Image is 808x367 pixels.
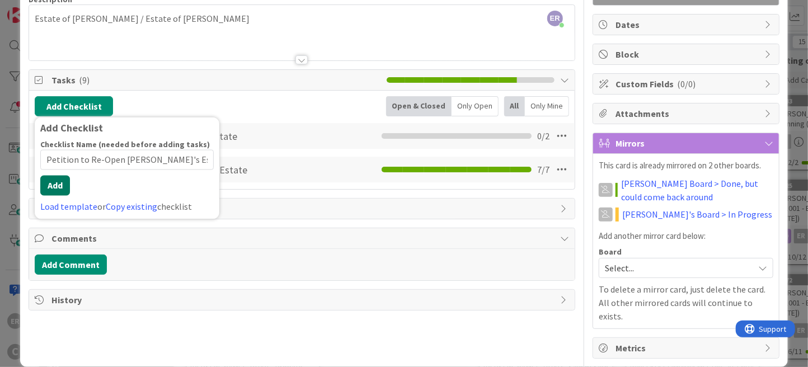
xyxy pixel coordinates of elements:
button: Add Checklist [35,96,113,116]
p: Add another mirror card below: [599,230,773,243]
p: To delete a mirror card, just delete the card. All other mirrored cards will continue to exists. [599,283,773,323]
button: Add [40,176,70,196]
span: Custom Fields [616,77,759,91]
a: [PERSON_NAME] Board > Done, but could come back around [621,177,773,204]
span: Attachments [616,107,759,120]
span: Comments [51,232,555,245]
div: All [504,96,525,116]
a: Load template [40,201,97,213]
span: Links [51,202,555,215]
span: Tasks [51,73,381,87]
a: [PERSON_NAME]'s Board > In Progress [622,208,772,221]
div: or checklist [40,200,214,214]
span: 0 / 2 [537,129,549,143]
span: Board [599,248,622,256]
button: Add Comment [35,255,107,275]
span: ER [547,11,563,26]
span: ( 9 ) [79,74,90,86]
span: Block [616,48,759,61]
div: Only Open [452,96,499,116]
span: Metrics [616,341,759,355]
a: Copy existing [106,201,157,213]
span: Mirrors [616,137,759,150]
p: This card is already mirrored on 2 other boards. [599,159,773,172]
div: Only Mine [525,96,569,116]
label: Checklist Name (needed before adding tasks) [40,140,210,150]
span: 7 / 7 [537,163,549,176]
span: ( 0/0 ) [677,78,696,90]
div: Add Checklist [40,123,214,134]
span: Dates [616,18,759,31]
div: Open & Closed [386,96,452,116]
span: Support [24,2,51,15]
span: Select... [605,260,748,276]
p: Estate of [PERSON_NAME] / Estate of [PERSON_NAME] [35,12,569,25]
span: History [51,293,555,307]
